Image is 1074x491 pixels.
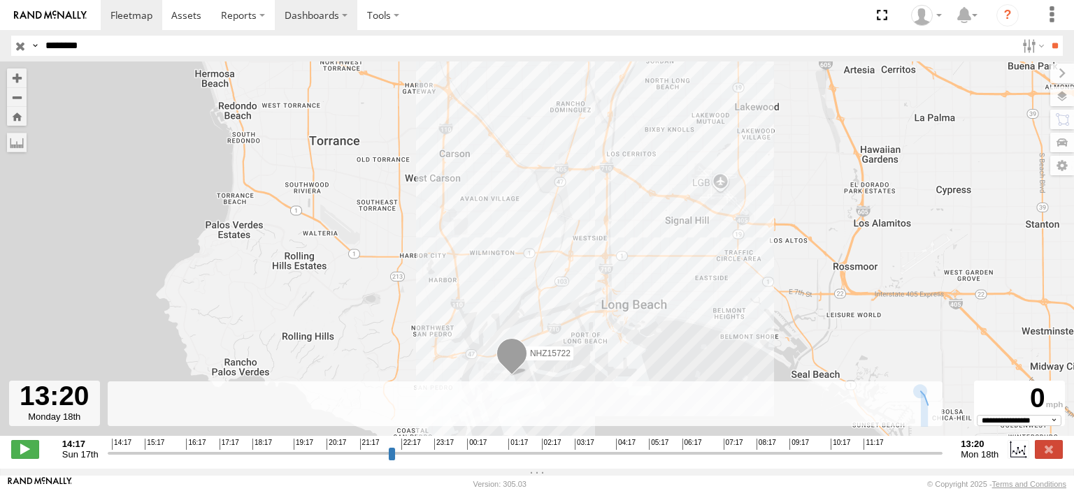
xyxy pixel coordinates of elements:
[294,439,313,450] span: 19:17
[757,439,776,450] span: 08:17
[906,5,947,26] div: Zulema McIntosch
[992,480,1066,488] a: Terms and Conditions
[927,480,1066,488] div: © Copyright 2025 -
[62,439,99,449] strong: 14:17
[1050,156,1074,175] label: Map Settings
[996,4,1019,27] i: ?
[7,87,27,107] button: Zoom out
[467,439,487,450] span: 00:17
[961,439,998,449] strong: 13:20
[29,36,41,56] label: Search Query
[327,439,346,450] span: 20:17
[961,449,998,460] span: Mon 18th Aug 2025
[434,439,454,450] span: 23:17
[1017,36,1047,56] label: Search Filter Options
[649,439,668,450] span: 05:17
[14,10,87,20] img: rand-logo.svg
[530,348,571,358] span: NHZ15722
[186,439,206,450] span: 16:17
[401,439,421,450] span: 22:17
[62,449,99,460] span: Sun 17th Aug 2025
[508,439,528,450] span: 01:17
[724,439,743,450] span: 07:17
[112,439,131,450] span: 14:17
[7,107,27,126] button: Zoom Home
[575,439,594,450] span: 03:17
[1035,440,1063,458] label: Close
[145,439,164,450] span: 15:17
[976,383,1063,415] div: 0
[7,133,27,152] label: Measure
[8,477,72,491] a: Visit our Website
[682,439,702,450] span: 06:17
[542,439,561,450] span: 02:17
[11,440,39,458] label: Play/Stop
[360,439,380,450] span: 21:17
[864,439,883,450] span: 11:17
[616,439,636,450] span: 04:17
[252,439,272,450] span: 18:17
[789,439,809,450] span: 09:17
[7,68,27,87] button: Zoom in
[473,480,527,488] div: Version: 305.03
[220,439,239,450] span: 17:17
[831,439,850,450] span: 10:17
